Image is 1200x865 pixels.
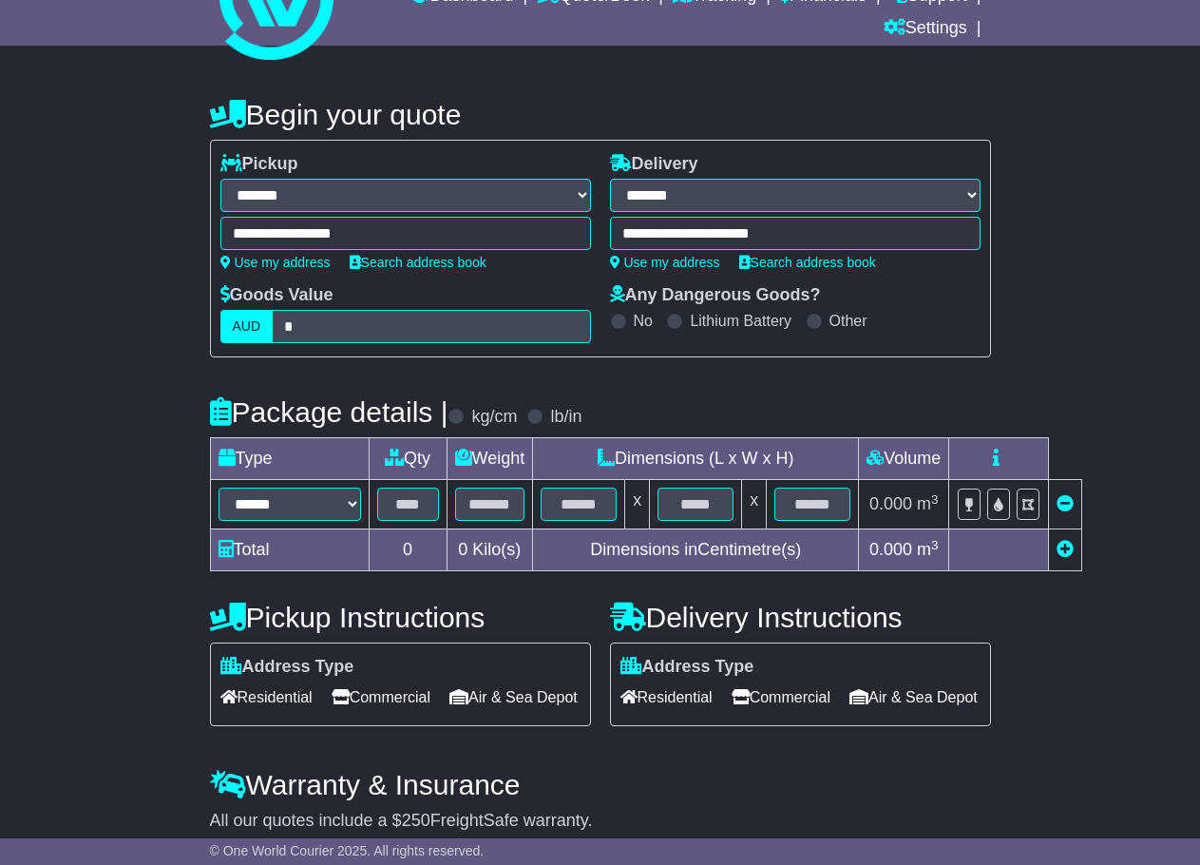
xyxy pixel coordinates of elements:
[220,285,333,306] label: Goods Value
[220,682,313,712] span: Residential
[931,492,939,507] sup: 3
[610,255,720,270] a: Use my address
[550,407,581,428] label: lb/in
[634,312,653,330] label: No
[917,494,939,513] span: m
[458,540,467,559] span: 0
[620,657,754,678] label: Address Type
[402,811,430,830] span: 250
[869,494,912,513] span: 0.000
[210,769,991,800] h4: Warranty & Insurance
[220,255,331,270] a: Use my address
[1057,540,1074,559] a: Add new item
[210,529,369,571] td: Total
[447,529,533,571] td: Kilo(s)
[220,310,274,343] label: AUD
[739,255,876,270] a: Search address book
[447,438,533,480] td: Weight
[610,602,991,633] h4: Delivery Instructions
[210,811,991,832] div: All our quotes include a $ FreightSafe warranty.
[610,285,821,306] label: Any Dangerous Goods?
[931,538,939,552] sup: 3
[533,438,859,480] td: Dimensions (L x W x H)
[610,154,698,175] label: Delivery
[849,682,978,712] span: Air & Sea Depot
[742,480,767,529] td: x
[471,407,517,428] label: kg/cm
[210,396,448,428] h4: Package details |
[625,480,650,529] td: x
[1057,494,1074,513] a: Remove this item
[350,255,486,270] a: Search address book
[210,438,369,480] td: Type
[884,13,967,46] a: Settings
[220,154,298,175] label: Pickup
[449,682,578,712] span: Air & Sea Depot
[210,843,485,858] span: © One World Courier 2025. All rights reserved.
[220,657,354,678] label: Address Type
[859,438,949,480] td: Volume
[690,312,791,330] label: Lithium Battery
[917,540,939,559] span: m
[210,602,591,633] h4: Pickup Instructions
[732,682,830,712] span: Commercial
[332,682,430,712] span: Commercial
[369,529,447,571] td: 0
[210,99,991,130] h4: Begin your quote
[620,682,713,712] span: Residential
[369,438,447,480] td: Qty
[533,529,859,571] td: Dimensions in Centimetre(s)
[869,540,912,559] span: 0.000
[829,312,867,330] label: Other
